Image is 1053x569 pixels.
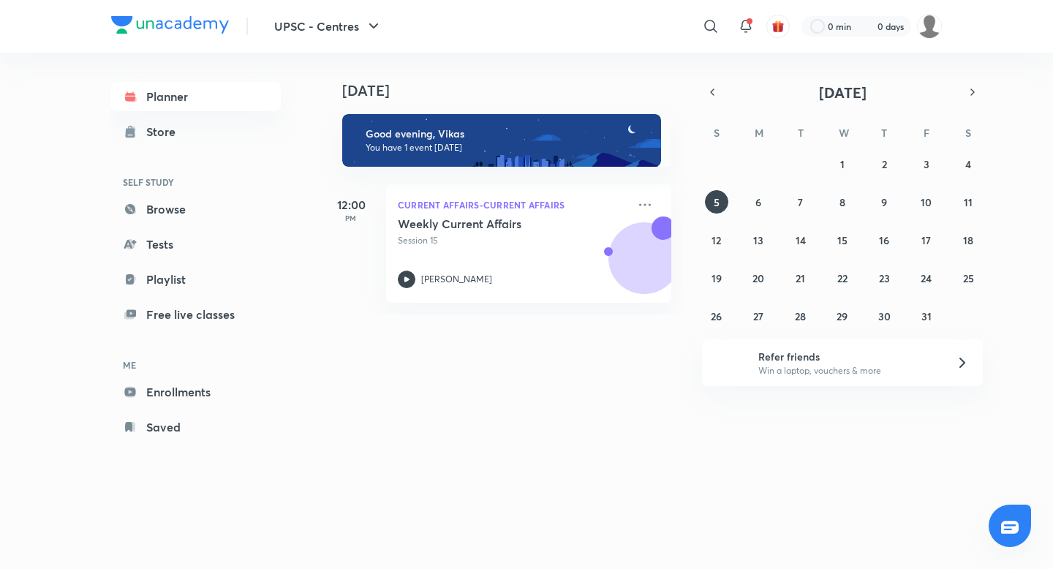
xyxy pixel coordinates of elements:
p: You have 1 event [DATE] [366,142,648,154]
button: October 18, 2025 [956,228,980,252]
img: Vikas Mishra [917,14,942,39]
button: October 20, 2025 [747,266,770,290]
button: October 17, 2025 [915,228,938,252]
button: October 15, 2025 [831,228,854,252]
abbr: October 14, 2025 [796,233,806,247]
button: October 9, 2025 [872,190,896,214]
img: referral [714,348,743,377]
button: October 31, 2025 [915,304,938,328]
button: October 4, 2025 [956,152,980,176]
h5: 12:00 [322,196,380,214]
abbr: October 7, 2025 [798,195,803,209]
p: Session 15 [398,234,627,247]
abbr: Friday [924,126,929,140]
abbr: October 19, 2025 [712,271,722,285]
h6: Refer friends [758,349,938,364]
a: Browse [111,195,281,224]
a: Free live classes [111,300,281,329]
button: October 5, 2025 [705,190,728,214]
button: October 22, 2025 [831,266,854,290]
abbr: October 20, 2025 [752,271,764,285]
abbr: October 3, 2025 [924,157,929,171]
button: October 29, 2025 [831,304,854,328]
a: Company Logo [111,16,229,37]
abbr: Monday [755,126,763,140]
abbr: October 10, 2025 [921,195,932,209]
p: PM [322,214,380,222]
abbr: October 8, 2025 [839,195,845,209]
button: October 10, 2025 [915,190,938,214]
button: October 12, 2025 [705,228,728,252]
button: October 30, 2025 [872,304,896,328]
h4: [DATE] [342,82,686,99]
a: Store [111,117,281,146]
h5: Weekly Current Affairs [398,216,580,231]
abbr: October 1, 2025 [840,157,845,171]
button: October 11, 2025 [956,190,980,214]
button: [DATE] [722,82,962,102]
abbr: October 29, 2025 [837,309,848,323]
a: Playlist [111,265,281,294]
h6: ME [111,353,281,377]
abbr: October 15, 2025 [837,233,848,247]
img: streak [860,19,875,34]
a: Enrollments [111,377,281,407]
button: October 14, 2025 [789,228,812,252]
button: October 26, 2025 [705,304,728,328]
button: October 25, 2025 [956,266,980,290]
abbr: October 24, 2025 [921,271,932,285]
img: avatar [771,20,785,33]
button: October 7, 2025 [789,190,812,214]
abbr: October 6, 2025 [755,195,761,209]
p: [PERSON_NAME] [421,273,492,286]
div: Store [146,123,184,140]
button: October 24, 2025 [915,266,938,290]
span: [DATE] [819,83,867,102]
button: October 3, 2025 [915,152,938,176]
abbr: October 9, 2025 [881,195,887,209]
abbr: October 27, 2025 [753,309,763,323]
a: Tests [111,230,281,259]
abbr: October 30, 2025 [878,309,891,323]
button: October 19, 2025 [705,266,728,290]
a: Planner [111,82,281,111]
abbr: Thursday [881,126,887,140]
abbr: October 2, 2025 [882,157,887,171]
button: October 1, 2025 [831,152,854,176]
button: October 13, 2025 [747,228,770,252]
img: evening [342,114,661,167]
button: October 6, 2025 [747,190,770,214]
abbr: October 25, 2025 [963,271,974,285]
button: October 27, 2025 [747,304,770,328]
abbr: October 21, 2025 [796,271,805,285]
abbr: October 12, 2025 [712,233,721,247]
button: October 8, 2025 [831,190,854,214]
button: October 28, 2025 [789,304,812,328]
a: Saved [111,412,281,442]
p: Current Affairs-Current Affairs [398,196,627,214]
abbr: October 13, 2025 [753,233,763,247]
button: October 21, 2025 [789,266,812,290]
abbr: October 4, 2025 [965,157,971,171]
button: October 23, 2025 [872,266,896,290]
abbr: October 28, 2025 [795,309,806,323]
abbr: October 23, 2025 [879,271,890,285]
abbr: October 16, 2025 [879,233,889,247]
abbr: Sunday [714,126,720,140]
h6: Good evening, Vikas [366,127,648,140]
button: avatar [766,15,790,38]
button: UPSC - Centres [265,12,391,41]
abbr: Saturday [965,126,971,140]
img: Company Logo [111,16,229,34]
button: October 16, 2025 [872,228,896,252]
abbr: October 11, 2025 [964,195,973,209]
abbr: October 26, 2025 [711,309,722,323]
abbr: October 31, 2025 [921,309,932,323]
abbr: October 22, 2025 [837,271,848,285]
abbr: October 5, 2025 [714,195,720,209]
abbr: October 18, 2025 [963,233,973,247]
h6: SELF STUDY [111,170,281,195]
abbr: Wednesday [839,126,849,140]
abbr: October 17, 2025 [921,233,931,247]
button: October 2, 2025 [872,152,896,176]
